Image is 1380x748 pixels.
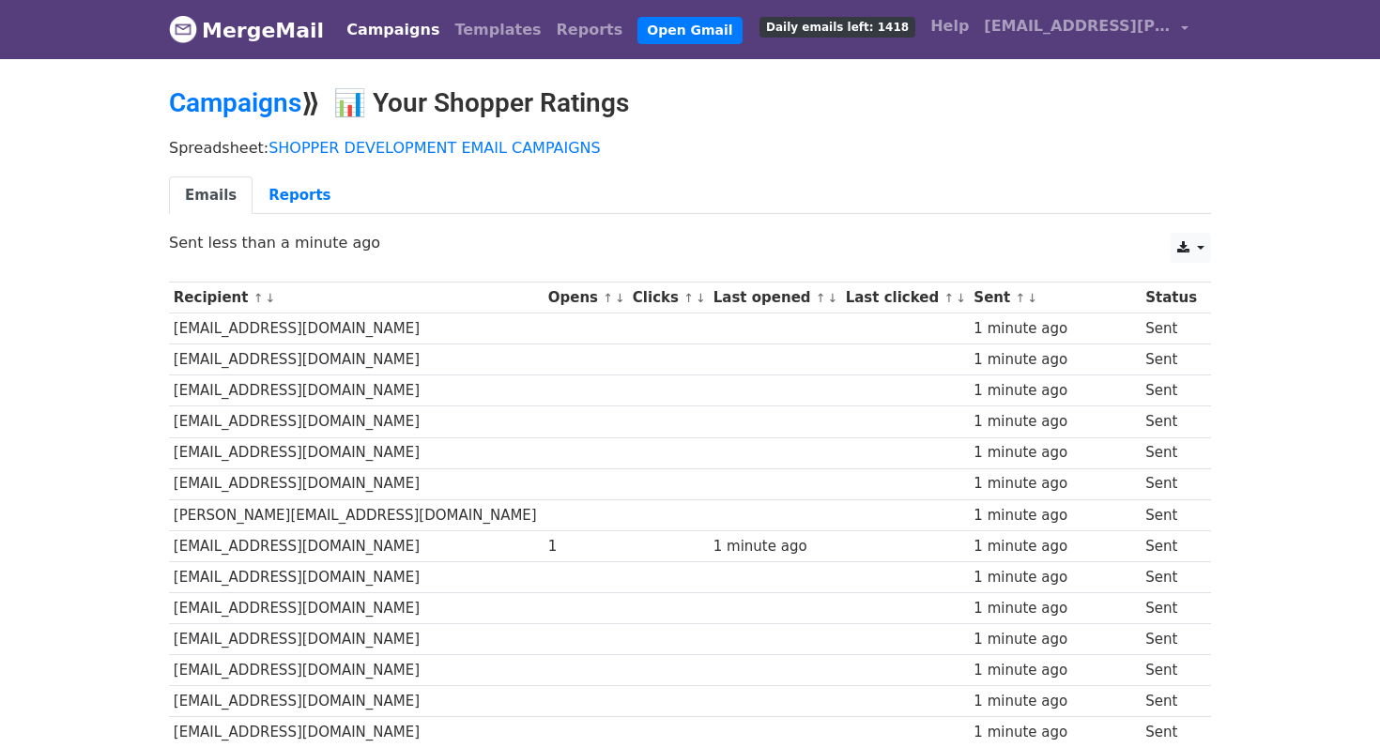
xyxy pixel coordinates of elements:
td: [EMAIL_ADDRESS][DOMAIN_NAME] [169,655,544,686]
td: [EMAIL_ADDRESS][DOMAIN_NAME] [169,624,544,655]
a: ↑ [943,291,954,305]
td: Sent [1141,561,1202,592]
a: ↑ [253,291,264,305]
div: 1 minute ago [974,349,1136,371]
a: ↑ [816,291,826,305]
a: ↓ [615,291,625,305]
div: 1 minute ago [974,629,1136,650]
td: Sent [1141,655,1202,686]
a: SHOPPER DEVELOPMENT EMAIL CAMPAIGNS [268,139,601,157]
th: Clicks [628,282,709,313]
a: Open Gmail [637,17,742,44]
a: ↓ [265,291,275,305]
td: Sent [1141,624,1202,655]
td: Sent [1141,593,1202,624]
a: Reports [549,11,631,49]
a: Help [923,8,976,45]
div: 1 minute ago [974,411,1136,433]
td: [EMAIL_ADDRESS][DOMAIN_NAME] [169,406,544,437]
div: 1 minute ago [974,442,1136,464]
td: [EMAIL_ADDRESS][DOMAIN_NAME] [169,686,544,717]
div: 1 minute ago [974,567,1136,588]
th: Last clicked [841,282,970,313]
a: ↓ [696,291,706,305]
a: Campaigns [339,11,447,49]
a: ↑ [603,291,613,305]
td: [EMAIL_ADDRESS][DOMAIN_NAME] [169,530,544,561]
td: [EMAIL_ADDRESS][DOMAIN_NAME] [169,344,544,375]
td: [PERSON_NAME][EMAIL_ADDRESS][DOMAIN_NAME] [169,499,544,530]
td: Sent [1141,686,1202,717]
div: 1 minute ago [974,380,1136,402]
th: Recipient [169,282,544,313]
th: Sent [970,282,1142,313]
td: [EMAIL_ADDRESS][DOMAIN_NAME] [169,561,544,592]
td: Sent [1141,344,1202,375]
td: Sent [1141,717,1202,748]
td: Sent [1141,406,1202,437]
div: 1 minute ago [974,598,1136,619]
td: [EMAIL_ADDRESS][DOMAIN_NAME] [169,313,544,344]
a: ↓ [956,291,966,305]
td: [EMAIL_ADDRESS][DOMAIN_NAME] [169,375,544,406]
div: 1 minute ago [974,473,1136,495]
a: ↓ [1027,291,1037,305]
p: Sent less than a minute ago [169,233,1211,252]
div: 1 minute ago [713,536,836,557]
span: Daily emails left: 1418 [759,17,915,38]
th: Status [1141,282,1202,313]
td: [EMAIL_ADDRESS][DOMAIN_NAME] [169,593,544,624]
td: Sent [1141,437,1202,468]
td: Sent [1141,499,1202,530]
a: ↑ [1015,291,1025,305]
span: [EMAIL_ADDRESS][PERSON_NAME][DOMAIN_NAME] [984,15,1172,38]
div: 1 minute ago [974,505,1136,527]
div: 1 minute ago [974,691,1136,712]
a: ↑ [683,291,694,305]
td: [EMAIL_ADDRESS][DOMAIN_NAME] [169,437,544,468]
a: MergeMail [169,10,324,50]
td: Sent [1141,375,1202,406]
h2: ⟫ 📊 Your Shopper Ratings [169,87,1211,119]
a: Daily emails left: 1418 [752,8,923,45]
th: Last opened [709,282,841,313]
td: Sent [1141,530,1202,561]
a: Reports [253,176,346,215]
td: [EMAIL_ADDRESS][DOMAIN_NAME] [169,468,544,499]
div: 1 minute ago [974,536,1136,557]
p: Spreadsheet: [169,138,1211,158]
td: Sent [1141,468,1202,499]
div: 1 minute ago [974,722,1136,743]
a: ↓ [828,291,838,305]
div: 1 [548,536,624,557]
a: Emails [169,176,253,215]
td: [EMAIL_ADDRESS][DOMAIN_NAME] [169,717,544,748]
th: Opens [544,282,628,313]
a: Campaigns [169,87,301,118]
img: MergeMail logo [169,15,197,43]
a: Templates [447,11,548,49]
div: 1 minute ago [974,318,1136,340]
div: 1 minute ago [974,660,1136,681]
td: Sent [1141,313,1202,344]
a: [EMAIL_ADDRESS][PERSON_NAME][DOMAIN_NAME] [976,8,1196,52]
